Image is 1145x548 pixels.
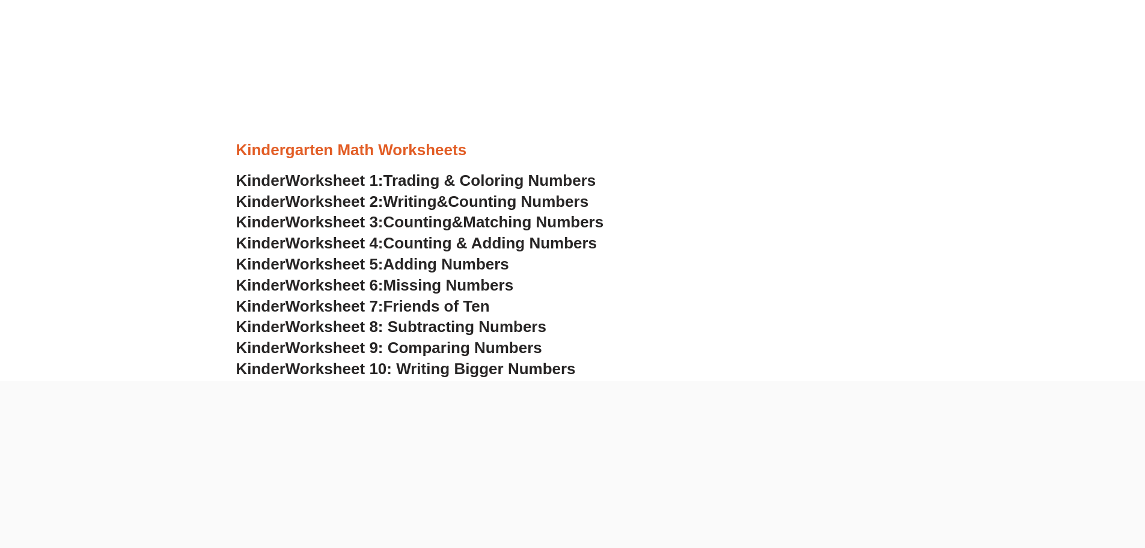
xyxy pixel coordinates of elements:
[383,171,596,189] span: Trading & Coloring Numbers
[383,234,597,252] span: Counting & Adding Numbers
[383,276,514,294] span: Missing Numbers
[285,360,576,378] span: Worksheet 10: Writing Bigger Numbers
[285,318,546,336] span: Worksheet 8: Subtracting Numbers
[236,255,285,273] span: Kinder
[236,213,604,231] a: KinderWorksheet 3:Counting&Matching Numbers
[285,171,383,189] span: Worksheet 1:
[383,192,437,211] span: Writing
[236,171,285,189] span: Kinder
[285,339,542,357] span: Worksheet 9: Comparing Numbers
[448,192,588,211] span: Counting Numbers
[236,213,285,231] span: Kinder
[383,255,509,273] span: Adding Numbers
[236,255,509,273] a: KinderWorksheet 5:Adding Numbers
[945,412,1145,548] iframe: Chat Widget
[236,140,909,161] h3: Kindergarten Math Worksheets
[285,297,383,315] span: Worksheet 7:
[236,297,285,315] span: Kinder
[236,360,576,378] a: KinderWorksheet 10: Writing Bigger Numbers
[463,213,603,231] span: Matching Numbers
[236,339,542,357] a: KinderWorksheet 9: Comparing Numbers
[236,297,490,315] a: KinderWorksheet 7:Friends of Ten
[236,339,285,357] span: Kinder
[236,234,285,252] span: Kinder
[236,234,597,252] a: KinderWorksheet 4:Counting & Adding Numbers
[285,234,383,252] span: Worksheet 4:
[236,192,285,211] span: Kinder
[383,297,490,315] span: Friends of Ten
[285,213,383,231] span: Worksheet 3:
[236,276,285,294] span: Kinder
[285,255,383,273] span: Worksheet 5:
[285,192,383,211] span: Worksheet 2:
[236,318,546,336] a: KinderWorksheet 8: Subtracting Numbers
[236,276,514,294] a: KinderWorksheet 6:Missing Numbers
[236,171,596,189] a: KinderWorksheet 1:Trading & Coloring Numbers
[285,276,383,294] span: Worksheet 6:
[236,318,285,336] span: Kinder
[236,192,589,211] a: KinderWorksheet 2:Writing&Counting Numbers
[236,360,285,378] span: Kinder
[383,213,452,231] span: Counting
